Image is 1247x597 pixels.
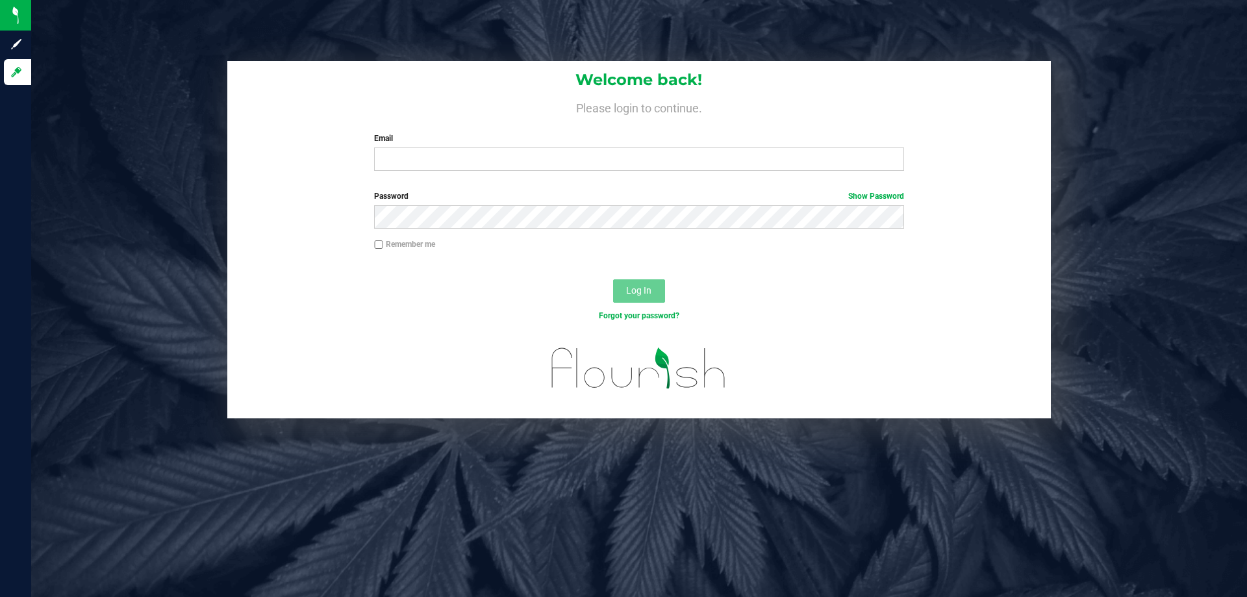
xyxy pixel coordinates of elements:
[374,133,903,144] label: Email
[599,311,679,320] a: Forgot your password?
[613,279,665,303] button: Log In
[374,240,383,249] input: Remember me
[10,38,23,51] inline-svg: Sign up
[374,238,435,250] label: Remember me
[848,192,904,201] a: Show Password
[374,192,409,201] span: Password
[626,285,651,296] span: Log In
[10,66,23,79] inline-svg: Log in
[227,99,1051,114] h4: Please login to continue.
[227,71,1051,88] h1: Welcome back!
[536,335,742,401] img: flourish_logo.svg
